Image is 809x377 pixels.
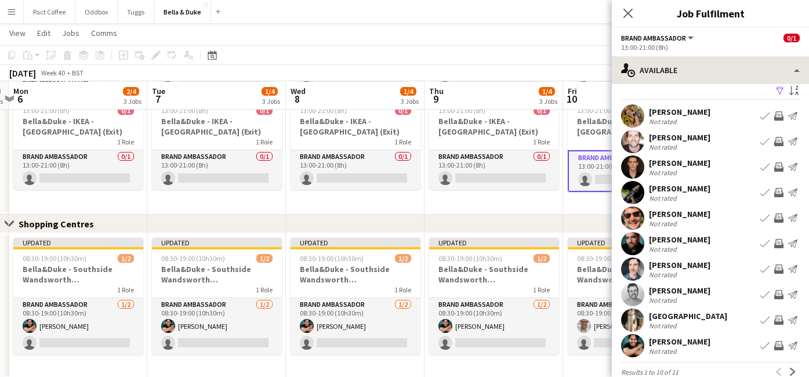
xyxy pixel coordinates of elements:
[118,254,134,263] span: 1/2
[401,97,419,106] div: 3 Jobs
[291,298,420,354] app-card-role: Brand Ambassador1/208:30-19:00 (10h30m)[PERSON_NAME]
[568,86,577,96] span: Fri
[152,238,282,354] app-job-card: Updated08:30-19:00 (10h30m)1/2Bella&Duke - Southside Wandsworth ([GEOGRAPHIC_DATA])1 RoleBrand Am...
[533,137,550,146] span: 1 Role
[13,150,143,190] app-card-role: Brand Ambassador0/113:00-21:00 (8h)
[13,238,143,247] div: Updated
[429,99,559,190] div: 13:00-21:00 (8h)0/1Bella&Duke - IKEA - [GEOGRAPHIC_DATA] (Exit)1 RoleBrand Ambassador0/113:00-21:...
[13,298,143,354] app-card-role: Brand Ambassador1/208:30-19:00 (10h30m)[PERSON_NAME]
[262,87,278,96] span: 1/4
[649,219,679,228] div: Not rated
[649,234,710,245] div: [PERSON_NAME]
[161,106,208,115] span: 13:00-21:00 (8h)
[256,137,273,146] span: 1 Role
[649,347,679,356] div: Not rated
[649,168,679,177] div: Not rated
[649,107,710,117] div: [PERSON_NAME]
[32,26,55,41] a: Edit
[91,28,117,38] span: Comms
[395,254,411,263] span: 1/2
[568,238,698,247] div: Updated
[19,218,103,230] div: Shopping Centres
[427,92,444,106] span: 9
[152,150,282,190] app-card-role: Brand Ambassador0/113:00-21:00 (8h)
[429,238,559,354] app-job-card: Updated08:30-19:00 (10h30m)1/2Bella&Duke - Southside Wandsworth ([GEOGRAPHIC_DATA])1 RoleBrand Am...
[256,254,273,263] span: 1/2
[429,86,444,96] span: Thu
[429,264,559,285] h3: Bella&Duke - Southside Wandsworth ([GEOGRAPHIC_DATA])
[621,368,679,376] span: Results 1 to 10 of 11
[5,26,30,41] a: View
[649,194,679,202] div: Not rated
[291,264,420,285] h3: Bella&Duke - Southside Wandsworth ([GEOGRAPHIC_DATA])
[13,264,143,285] h3: Bella&Duke - Southside Wandsworth ([GEOGRAPHIC_DATA])
[568,116,698,137] h3: Bella&Duke - IKEA - [GEOGRAPHIC_DATA] (Exit)
[649,117,679,126] div: Not rated
[152,116,282,137] h3: Bella&Duke - IKEA - [GEOGRAPHIC_DATA] (Exit)
[300,254,364,263] span: 08:30-19:00 (10h30m)
[152,298,282,354] app-card-role: Brand Ambassador1/208:30-19:00 (10h30m)[PERSON_NAME]
[395,106,411,115] span: 0/1
[9,28,26,38] span: View
[152,99,282,190] app-job-card: 13:00-21:00 (8h)0/1Bella&Duke - IKEA - [GEOGRAPHIC_DATA] (Exit)1 RoleBrand Ambassador0/113:00-21:...
[118,106,134,115] span: 0/1
[291,238,420,354] app-job-card: Updated08:30-19:00 (10h30m)1/2Bella&Duke - Southside Wandsworth ([GEOGRAPHIC_DATA])1 RoleBrand Am...
[117,285,134,294] span: 1 Role
[539,97,557,106] div: 3 Jobs
[783,34,800,42] span: 0/1
[429,238,559,247] div: Updated
[291,99,420,190] app-job-card: 13:00-21:00 (8h)0/1Bella&Duke - IKEA - [GEOGRAPHIC_DATA] (Exit)1 RoleBrand Ambassador0/113:00-21:...
[13,238,143,354] app-job-card: Updated08:30-19:00 (10h30m)1/2Bella&Duke - Southside Wandsworth ([GEOGRAPHIC_DATA])1 RoleBrand Am...
[262,97,280,106] div: 3 Jobs
[429,116,559,137] h3: Bella&Duke - IKEA - [GEOGRAPHIC_DATA] (Exit)
[649,321,679,330] div: Not rated
[124,97,142,106] div: 3 Jobs
[256,106,273,115] span: 0/1
[161,254,225,263] span: 08:30-19:00 (10h30m)
[649,311,727,321] div: [GEOGRAPHIC_DATA]
[62,28,79,38] span: Jobs
[621,34,686,42] span: Brand Ambassador
[13,116,143,137] h3: Bella&Duke - IKEA - [GEOGRAPHIC_DATA] (Exit)
[37,28,50,38] span: Edit
[289,92,306,106] span: 8
[568,238,698,354] app-job-card: Updated08:30-19:00 (10h30m)1/2Bella&Duke - Southside Wandsworth ([GEOGRAPHIC_DATA])1 RoleBrand Am...
[649,336,710,347] div: [PERSON_NAME]
[152,264,282,285] h3: Bella&Duke - Southside Wandsworth ([GEOGRAPHIC_DATA])
[621,43,800,52] div: 13:00-21:00 (8h)
[649,158,710,168] div: [PERSON_NAME]
[57,26,84,41] a: Jobs
[23,106,70,115] span: 13:00-21:00 (8h)
[12,92,28,106] span: 6
[152,86,165,96] span: Tue
[23,254,86,263] span: 08:30-19:00 (10h30m)
[13,99,143,190] app-job-card: 13:00-21:00 (8h)0/1Bella&Duke - IKEA - [GEOGRAPHIC_DATA] (Exit)1 RoleBrand Ambassador0/113:00-21:...
[38,68,67,77] span: Week 40
[577,106,624,115] span: 13:00-21:00 (8h)
[9,67,36,79] div: [DATE]
[612,56,809,84] div: Available
[429,150,559,190] app-card-role: Brand Ambassador0/113:00-21:00 (8h)
[75,1,118,23] button: Oddbox
[291,238,420,247] div: Updated
[118,1,154,23] button: Tuggs
[291,86,306,96] span: Wed
[649,143,679,151] div: Not rated
[533,285,550,294] span: 1 Role
[394,137,411,146] span: 1 Role
[649,260,710,270] div: [PERSON_NAME]
[649,296,679,304] div: Not rated
[649,132,710,143] div: [PERSON_NAME]
[534,106,550,115] span: 0/1
[568,150,698,192] app-card-role: Brand Ambassador0/113:00-21:00 (8h)
[438,254,502,263] span: 08:30-19:00 (10h30m)
[649,285,710,296] div: [PERSON_NAME]
[123,87,139,96] span: 2/4
[150,92,165,106] span: 7
[566,92,577,106] span: 10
